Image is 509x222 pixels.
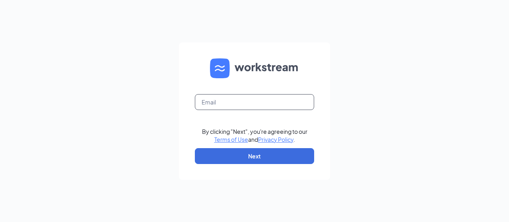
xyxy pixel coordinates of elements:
img: WS logo and Workstream text [210,58,299,78]
a: Privacy Policy [258,136,293,143]
button: Next [195,148,314,164]
input: Email [195,94,314,110]
a: Terms of Use [214,136,248,143]
div: By clicking "Next", you're agreeing to our and . [202,127,307,143]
